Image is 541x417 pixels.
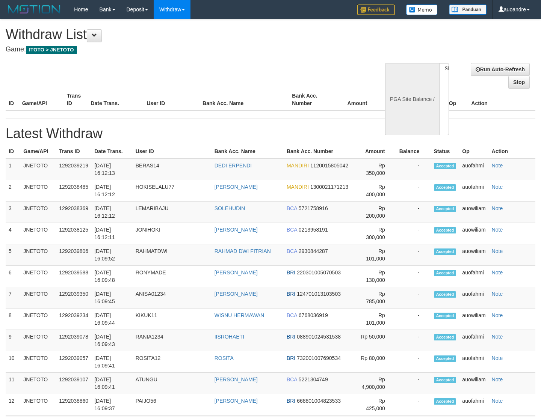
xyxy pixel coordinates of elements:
span: 124701013103503 [297,291,341,297]
span: MANDIRI [287,184,309,190]
a: Note [492,334,503,340]
a: Note [492,376,503,382]
td: JNETOTO [20,373,56,394]
a: Note [492,205,503,211]
td: JNETOTO [20,330,56,351]
a: IISROHAETI [215,334,244,340]
td: PAIJO56 [133,394,212,415]
td: 1292039350 [56,287,91,309]
td: auofahmi [459,287,488,309]
td: Rp 425,000 [356,394,396,415]
h1: Latest Withdraw [6,126,535,141]
span: Accepted [434,163,456,169]
span: Accepted [434,355,456,362]
td: auowiliam [459,202,488,223]
td: 3 [6,202,20,223]
th: Bank Acc. Name [212,145,284,158]
a: [PERSON_NAME] [215,227,258,233]
td: 1292038485 [56,180,91,202]
td: - [396,309,431,330]
span: Accepted [434,227,456,233]
td: JNETOTO [20,287,56,309]
td: JNETOTO [20,309,56,330]
span: Accepted [434,398,456,405]
th: Op [459,145,488,158]
td: RANIA1234 [133,330,212,351]
td: [DATE] 16:12:12 [91,202,133,223]
a: ROSITA [215,355,234,361]
span: Accepted [434,334,456,340]
td: RONYMADE [133,266,212,287]
span: 2930844287 [299,248,328,254]
td: KIKUK11 [133,309,212,330]
td: JNETOTO [20,394,56,415]
td: JNETOTO [20,158,56,180]
td: [DATE] 16:09:52 [91,244,133,266]
td: 1292039107 [56,373,91,394]
a: DEDI ERPENDI [215,163,252,169]
td: 6 [6,266,20,287]
td: [DATE] 16:12:11 [91,223,133,244]
span: Accepted [434,206,456,212]
a: Note [492,355,503,361]
td: HOKISELALU77 [133,180,212,202]
span: BRI [287,291,295,297]
td: JNETOTO [20,266,56,287]
td: auowiliam [459,244,488,266]
td: auowiliam [459,373,488,394]
td: JNETOTO [20,351,56,373]
td: - [396,351,431,373]
td: 8 [6,309,20,330]
td: [DATE] 16:12:13 [91,158,133,180]
th: ID [6,145,20,158]
td: JONIHOKI [133,223,212,244]
td: 1 [6,158,20,180]
span: 1120015805042 [310,163,348,169]
td: 1292039057 [56,351,91,373]
td: 1292039588 [56,266,91,287]
td: 7 [6,287,20,309]
td: auofahmi [459,158,488,180]
td: - [396,330,431,351]
th: Op [446,89,468,110]
span: ITOTO > JNETOTO [26,46,77,54]
span: 732001007690534 [297,355,341,361]
th: Bank Acc. Name [199,89,289,110]
td: - [396,223,431,244]
td: Rp 50,000 [356,330,396,351]
h1: Withdraw List [6,27,353,42]
td: 4 [6,223,20,244]
span: BCA [287,248,297,254]
a: SOLEHUDIN [215,205,245,211]
span: 5221304749 [299,376,328,382]
th: Game/API [20,145,56,158]
img: Button%20Memo.svg [406,5,438,15]
th: Amount [356,145,396,158]
a: Note [492,163,503,169]
td: auowiliam [459,223,488,244]
span: MANDIRI [287,163,309,169]
th: Amount [334,89,378,110]
td: Rp 101,000 [356,309,396,330]
th: Game/API [19,89,64,110]
span: BCA [287,227,297,233]
td: - [396,266,431,287]
th: ID [6,89,19,110]
th: Date Trans. [88,89,144,110]
td: [DATE] 16:09:44 [91,309,133,330]
td: auofahmi [459,180,488,202]
a: Note [492,398,503,404]
th: User ID [144,89,199,110]
td: JNETOTO [20,180,56,202]
td: 1292039806 [56,244,91,266]
span: Accepted [434,270,456,276]
th: Balance [396,145,431,158]
td: BERAS14 [133,158,212,180]
a: Note [492,269,503,275]
td: ATUNGU [133,373,212,394]
span: BRI [287,269,295,275]
td: 11 [6,373,20,394]
td: RAHMATDWI [133,244,212,266]
td: 1292039219 [56,158,91,180]
span: 6768036919 [299,312,328,318]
